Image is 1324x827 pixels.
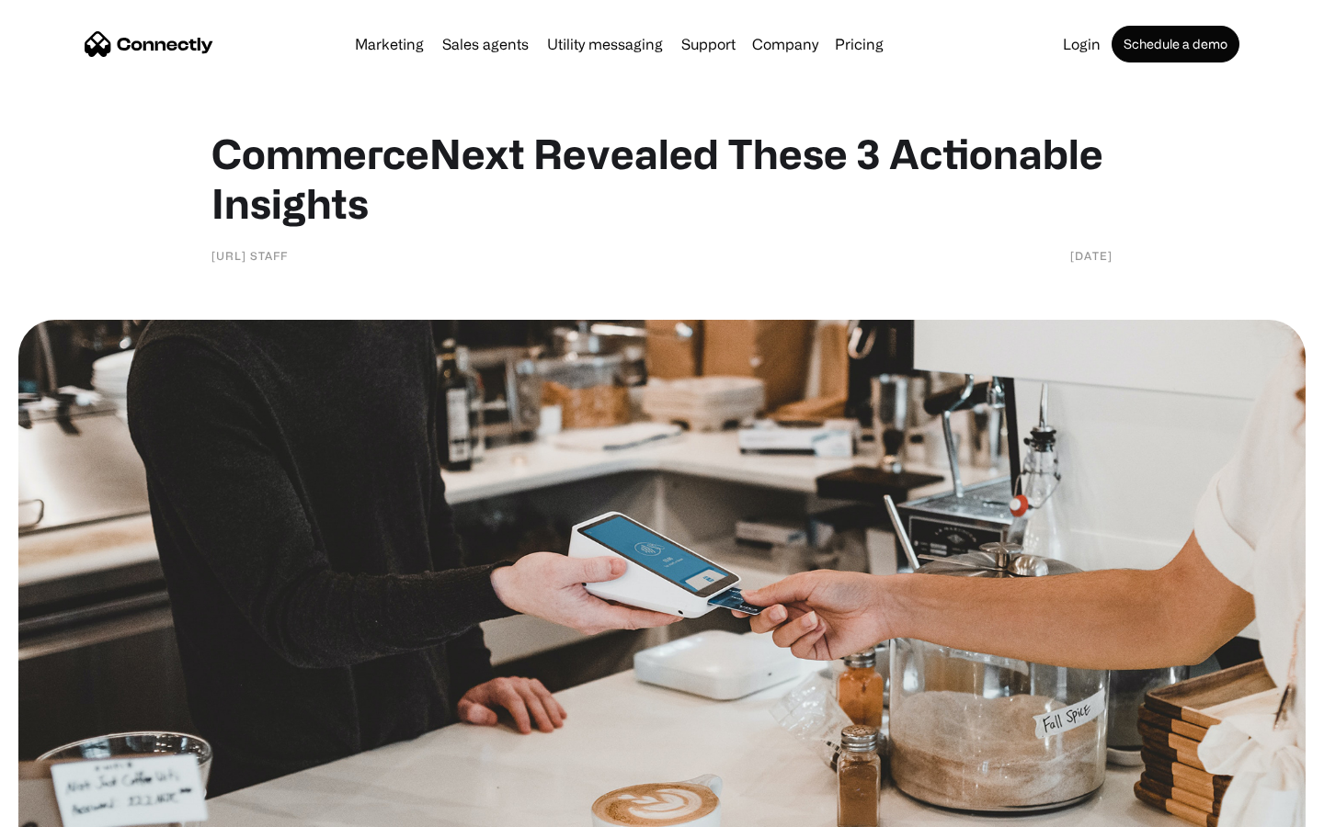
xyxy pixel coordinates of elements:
[211,246,288,265] div: [URL] Staff
[1070,246,1113,265] div: [DATE]
[1056,37,1108,51] a: Login
[435,37,536,51] a: Sales agents
[85,30,213,58] a: home
[348,37,431,51] a: Marketing
[1112,26,1239,62] a: Schedule a demo
[747,31,824,57] div: Company
[37,795,110,821] ul: Language list
[540,37,670,51] a: Utility messaging
[18,795,110,821] aside: Language selected: English
[752,31,818,57] div: Company
[211,129,1113,228] h1: CommerceNext Revealed These 3 Actionable Insights
[674,37,743,51] a: Support
[827,37,891,51] a: Pricing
